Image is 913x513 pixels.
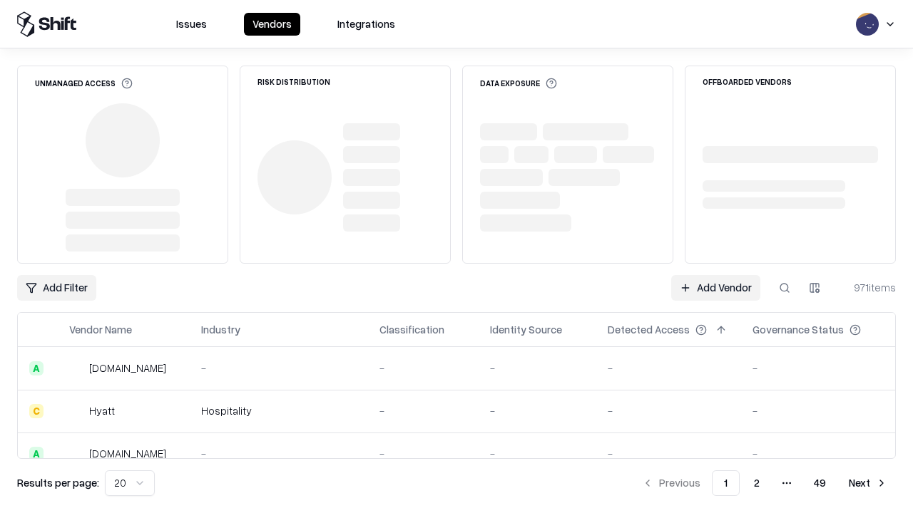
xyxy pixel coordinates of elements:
div: [DOMAIN_NAME] [89,446,166,461]
div: - [201,446,357,461]
button: Issues [168,13,215,36]
div: - [490,361,585,375]
div: - [379,446,467,461]
div: Classification [379,322,444,337]
div: Identity Source [490,322,562,337]
div: Hospitality [201,403,357,418]
div: - [379,403,467,418]
button: 49 [802,470,837,496]
div: Industry [201,322,240,337]
div: Hyatt [89,403,115,418]
div: Data Exposure [480,78,557,89]
div: Unmanaged Access [35,78,133,89]
div: C [29,404,44,418]
p: Results per page: [17,475,99,490]
div: Offboarded Vendors [703,78,792,85]
button: 2 [743,470,771,496]
div: - [490,403,585,418]
img: intrado.com [69,361,83,375]
div: - [753,361,884,375]
button: Vendors [244,13,300,36]
button: Integrations [329,13,404,36]
div: - [490,446,585,461]
div: - [201,361,357,375]
div: [DOMAIN_NAME] [89,361,166,375]
div: - [379,361,467,375]
div: - [753,446,884,461]
div: - [608,361,730,375]
div: - [608,446,730,461]
div: 971 items [839,280,896,295]
button: Add Filter [17,275,96,301]
div: Governance Status [753,322,844,337]
button: Next [840,470,896,496]
div: A [29,447,44,461]
img: Hyatt [69,404,83,418]
button: 1 [712,470,740,496]
img: primesec.co.il [69,447,83,461]
div: Risk Distribution [257,78,330,85]
div: - [753,403,884,418]
div: - [608,403,730,418]
div: A [29,361,44,375]
nav: pagination [633,470,896,496]
div: Detected Access [608,322,690,337]
div: Vendor Name [69,322,132,337]
a: Add Vendor [671,275,760,301]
